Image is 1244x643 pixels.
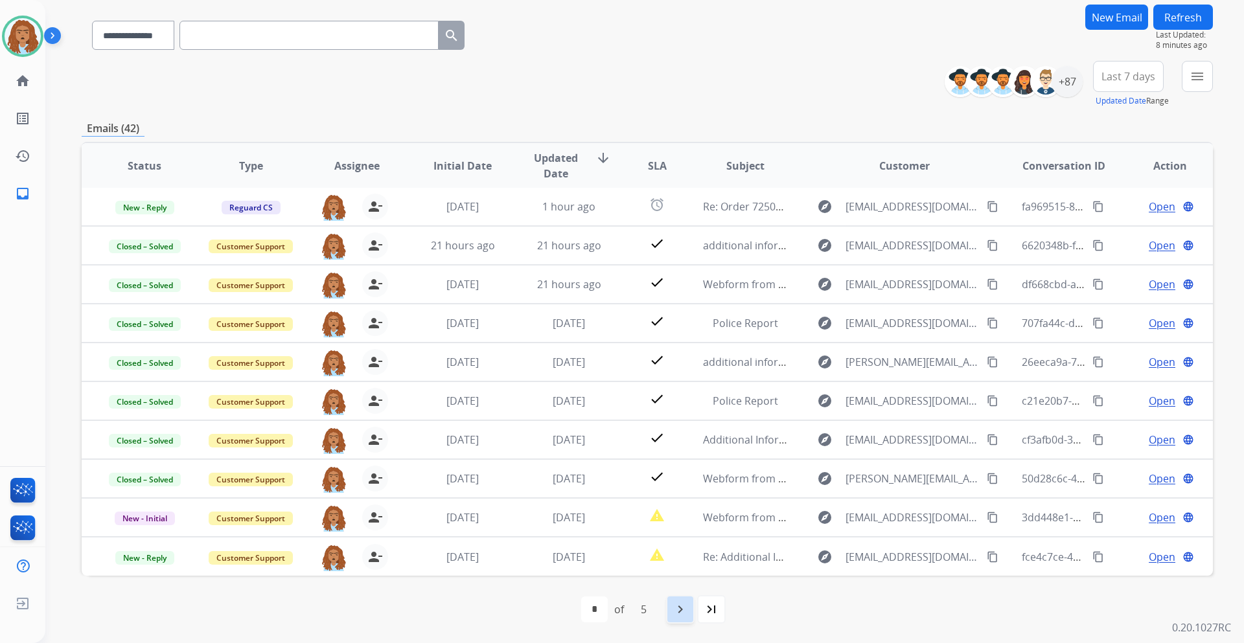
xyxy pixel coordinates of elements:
[987,512,998,523] mat-icon: content_copy
[1190,69,1205,84] mat-icon: menu
[817,238,833,253] mat-icon: explore
[1149,432,1175,447] span: Open
[846,199,979,214] span: [EMAIL_ADDRESS][DOMAIN_NAME]
[367,315,383,331] mat-icon: person_remove
[209,395,293,409] span: Customer Support
[553,316,585,330] span: [DATE]
[553,394,585,408] span: [DATE]
[1096,95,1169,106] span: Range
[321,310,347,337] img: agent-avatar
[446,510,479,525] span: [DATE]
[321,504,347,532] img: agent-avatar
[321,427,347,454] img: agent-avatar
[1092,434,1104,446] mat-icon: content_copy
[5,18,41,54] img: avatar
[115,512,175,525] span: New - Initial
[846,276,979,292] span: [EMAIL_ADDRESS][DOMAIN_NAME]
[846,238,979,253] span: [EMAIL_ADDRESS][DOMAIN_NAME]
[595,150,611,166] mat-icon: arrow_downward
[649,197,665,212] mat-icon: alarm
[649,547,665,563] mat-icon: report_problem
[367,432,383,447] mat-icon: person_remove
[209,434,293,447] span: Customer Support
[987,356,998,368] mat-icon: content_copy
[1149,471,1175,486] span: Open
[209,551,293,565] span: Customer Support
[987,317,998,329] mat-icon: content_copy
[1092,551,1104,563] mat-icon: content_copy
[703,433,934,447] span: Additional Information Required for Your Claim
[209,278,293,292] span: Customer Support
[1022,510,1219,525] span: 3dd448e1-ec2b-479f-ade9-eb3a6914f1e3
[846,549,979,565] span: [EMAIL_ADDRESS][DOMAIN_NAME]
[115,201,174,214] span: New - Reply
[321,544,347,571] img: agent-avatar
[846,354,979,370] span: [PERSON_NAME][EMAIL_ADDRESS][PERSON_NAME][DOMAIN_NAME]
[334,158,380,174] span: Assignee
[367,238,383,253] mat-icon: person_remove
[15,73,30,89] mat-icon: home
[846,471,979,486] span: [PERSON_NAME][EMAIL_ADDRESS][DOMAIN_NAME]
[1149,393,1175,409] span: Open
[367,354,383,370] mat-icon: person_remove
[846,432,979,447] span: [EMAIL_ADDRESS][DOMAIN_NAME]
[1107,143,1213,188] th: Action
[703,471,1077,486] span: Webform from [PERSON_NAME][EMAIL_ADDRESS][DOMAIN_NAME] on [DATE]
[321,349,347,376] img: agent-avatar
[367,199,383,214] mat-icon: person_remove
[703,277,996,291] span: Webform from [EMAIL_ADDRESS][DOMAIN_NAME] on [DATE]
[1022,471,1217,486] span: 50d28c6c-4913-473c-bb1f-4b9d1ee36f28
[1149,315,1175,331] span: Open
[1149,238,1175,253] span: Open
[367,510,383,525] mat-icon: person_remove
[649,313,665,329] mat-icon: check
[1052,66,1083,97] div: +87
[673,602,688,617] mat-icon: navigate_next
[321,232,347,260] img: agent-avatar
[1149,199,1175,214] span: Open
[649,469,665,484] mat-icon: check
[817,354,833,370] mat-icon: explore
[846,393,979,409] span: [EMAIL_ADDRESS][DOMAIN_NAME]
[1149,276,1175,292] span: Open
[82,120,144,137] p: Emails (42)
[15,111,30,126] mat-icon: list_alt
[1182,201,1194,212] mat-icon: language
[1092,240,1104,251] mat-icon: content_copy
[987,278,998,290] mat-icon: content_copy
[1022,355,1225,369] span: 26eeca9a-7410-4652-b1dd-b03536ed0d29
[703,510,996,525] span: Webform from [EMAIL_ADDRESS][DOMAIN_NAME] on [DATE]
[703,550,831,564] span: Re: Additional Information
[614,602,624,617] div: of
[649,391,665,407] mat-icon: check
[879,158,930,174] span: Customer
[239,158,263,174] span: Type
[817,471,833,486] mat-icon: explore
[431,238,495,253] span: 21 hours ago
[987,434,998,446] mat-icon: content_copy
[1149,354,1175,370] span: Open
[1093,61,1164,92] button: Last 7 days
[1022,199,1217,214] span: fa969515-8eac-4419-9ac7-36673338362c
[817,315,833,331] mat-icon: explore
[1182,317,1194,329] mat-icon: language
[1092,473,1104,484] mat-icon: content_copy
[1022,433,1215,447] span: cf3afb0d-317a-4e94-a121-48213fb5ba22
[817,199,833,214] mat-icon: explore
[209,512,293,525] span: Customer Support
[537,238,601,253] span: 21 hours ago
[1092,278,1104,290] mat-icon: content_copy
[109,240,181,253] span: Closed – Solved
[1096,96,1146,106] button: Updated Date
[1182,512,1194,523] mat-icon: language
[367,471,383,486] mat-icon: person_remove
[649,275,665,290] mat-icon: check
[109,434,181,447] span: Closed – Solved
[115,551,174,565] span: New - Reply
[1092,512,1104,523] mat-icon: content_copy
[553,550,585,564] span: [DATE]
[703,355,813,369] span: additional information
[1022,238,1216,253] span: 6620348b-f6b0-4ee8-8989-f5011df7e6da
[817,276,833,292] mat-icon: explore
[446,550,479,564] span: [DATE]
